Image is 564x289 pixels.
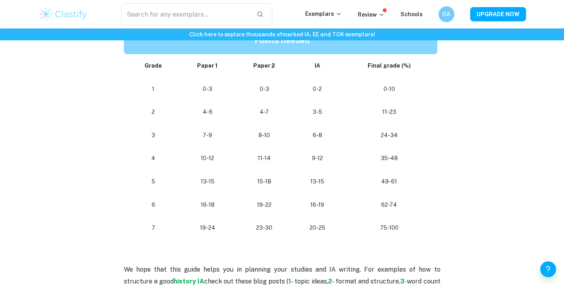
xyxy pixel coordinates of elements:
h6: OA [442,10,451,19]
strong: Grade [144,62,162,69]
p: 75-100 [348,223,431,233]
p: 4 [133,153,173,164]
button: UPGRADE NOW [470,7,526,21]
p: Review [358,10,385,19]
strong: Paper 2 [253,62,275,69]
strong: Paper 1 [197,62,218,69]
p: 5 [133,176,173,187]
p: 8-10 [242,130,287,141]
p: 0-2 [300,84,335,94]
p: 19-24 [186,223,229,233]
p: 1 [133,84,173,94]
p: 7-9 [186,130,229,141]
p: 11-14 [242,153,287,164]
a: history IA [174,278,204,285]
p: 23-30 [242,223,287,233]
p: 0-3 [186,84,229,94]
p: 49-61 [348,176,431,187]
strong: 3 [400,278,404,285]
a: 3- [400,278,407,285]
p: 0-3 [242,84,287,94]
p: 4-6 [186,107,229,117]
button: OA [439,6,454,22]
p: 3 [133,130,173,141]
p: 24-34 [348,130,431,141]
p: 6 [133,200,173,210]
p: 19-22 [242,200,287,210]
a: 2- [328,278,334,285]
p: 9-12 [300,153,335,164]
p: 15-18 [242,176,287,187]
p: 13-15 [300,176,335,187]
p: 0-10 [348,84,431,94]
p: 6-8 [300,130,335,141]
p: 7 [133,223,173,233]
a: Schools [401,11,423,17]
strong: Points needed [254,36,310,45]
p: 10-12 [186,153,229,164]
p: 62-74 [348,200,431,210]
a: 1- [288,278,293,285]
p: 3-5 [300,107,335,117]
p: 20-25 [300,223,335,233]
p: Exemplars [305,9,342,18]
p: 2 [133,107,173,117]
input: Search for any exemplars... [121,3,251,25]
img: Clastify logo [38,6,89,22]
p: 35-48 [348,153,431,164]
strong: Final grade (%) [368,62,411,69]
p: 16-18 [186,200,229,210]
h6: Click here to explore thousands of marked IA, EE and TOK exemplars ! [2,30,562,39]
strong: IA [315,62,320,69]
p: 13-15 [186,176,229,187]
p: 16-19 [300,200,335,210]
p: 11-23 [348,107,431,117]
p: 4-7 [242,107,287,117]
button: Help and Feedback [540,261,556,277]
